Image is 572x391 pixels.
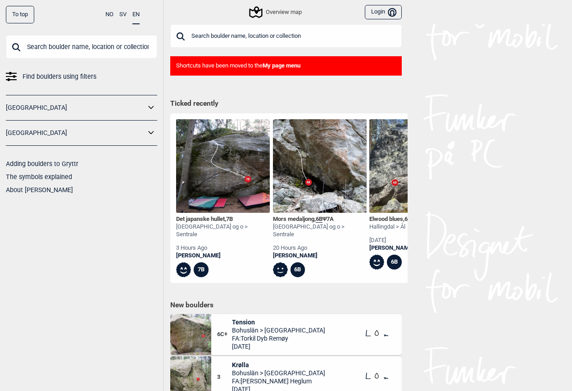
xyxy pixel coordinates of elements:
div: Hallingdal > Ål [369,223,414,231]
span: 6B [316,216,322,223]
span: 6C+ [217,331,232,338]
span: 6B [404,216,411,222]
input: Search boulder name, location or collection [6,35,157,58]
span: 7A [327,216,334,222]
img: Det japanske hullet 200406 [176,119,270,213]
a: Find boulders using filters [6,70,157,83]
div: 7B [194,262,209,277]
h1: New boulders [170,301,402,310]
span: Tension [232,318,325,326]
span: [DATE] [232,342,325,351]
button: SV [119,6,127,23]
span: FA: [PERSON_NAME] Heglum [232,377,325,385]
span: Find boulders using filters [23,70,96,83]
div: [GEOGRAPHIC_DATA] og o > Sentrale [273,223,367,238]
div: Overview map [250,7,302,18]
img: Tension [170,314,211,355]
span: FA: Torkil Dyb Remøy [232,334,325,342]
img: Elwood blues [369,119,463,213]
div: Det japanske hullet , [176,216,270,223]
b: My page menu [263,62,300,69]
div: [GEOGRAPHIC_DATA] og o > Sentrale [176,223,270,238]
div: 20 hours ago [273,244,367,252]
span: Bohuslän > [GEOGRAPHIC_DATA] [232,326,325,334]
a: [GEOGRAPHIC_DATA] [6,101,145,114]
div: To top [6,6,34,23]
div: [DATE] [369,237,414,244]
a: Adding boulders to Gryttr [6,160,78,167]
div: Elwood blues , [369,216,414,223]
a: [GEOGRAPHIC_DATA] [6,126,145,139]
div: Shortcuts have been moved to the [170,56,402,76]
button: Login [365,5,402,20]
button: NO [105,6,113,23]
div: Tension6C+TensionBohuslän > [GEOGRAPHIC_DATA]FA:Torkil Dyb Remøy[DATE] [170,314,402,355]
span: 3 [217,373,232,381]
a: [PERSON_NAME] [369,244,414,252]
button: EN [132,6,140,24]
a: [PERSON_NAME] [176,252,270,260]
div: 3 hours ago [176,244,270,252]
a: The symbols explained [6,173,72,180]
img: Mors medaljong 200412 [273,119,367,213]
div: 6B [291,262,305,277]
span: Krølla [232,361,325,369]
a: [PERSON_NAME] [273,252,367,260]
div: Mors medaljong , Ψ [273,216,367,223]
h1: Ticked recently [170,99,402,109]
input: Search boulder name, location or collection [170,24,402,48]
a: About [PERSON_NAME] [6,186,73,193]
span: Bohuslän > [GEOGRAPHIC_DATA] [232,369,325,377]
div: 6B [387,255,402,270]
span: 7B [226,216,233,222]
